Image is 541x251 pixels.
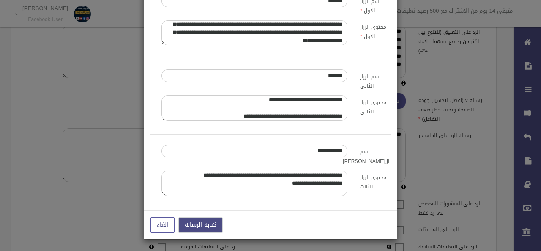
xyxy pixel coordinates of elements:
[354,171,396,192] label: محتوى الزرار الثالت
[354,20,396,41] label: محتوى الزرار الاول
[150,217,175,233] button: الغاء
[354,69,396,91] label: اسم الزرار الثانى
[354,145,396,166] label: اسم ال[PERSON_NAME]
[354,95,396,116] label: محتوى الزرار الثانى
[178,217,223,233] button: كتابه الرساله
